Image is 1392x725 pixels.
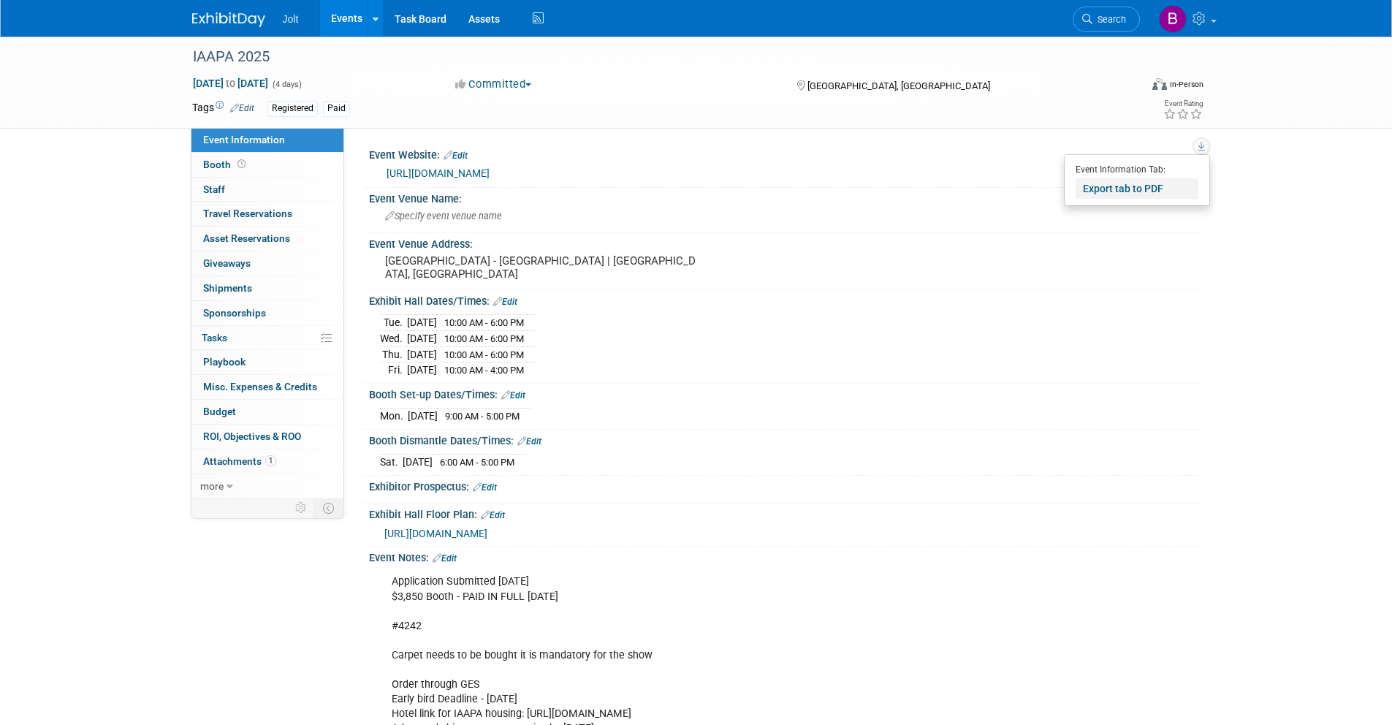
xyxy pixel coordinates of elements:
[450,77,537,92] button: Committed
[369,476,1201,495] div: Exhibitor Prospectus:
[191,449,343,474] a: Attachments1
[203,307,266,319] span: Sponsorships
[433,553,457,563] a: Edit
[384,528,487,539] a: [URL][DOMAIN_NAME]
[191,425,343,449] a: ROI, Objectives & ROO
[230,103,254,113] a: Edit
[407,346,437,362] td: [DATE]
[191,227,343,251] a: Asset Reservations
[191,178,343,202] a: Staff
[807,80,990,91] span: [GEOGRAPHIC_DATA], [GEOGRAPHIC_DATA]
[369,384,1201,403] div: Booth Set-up Dates/Times:
[408,409,438,424] td: [DATE]
[265,455,276,466] span: 1
[1076,178,1198,199] a: Export tab to PDF
[192,100,254,117] td: Tags
[313,498,343,517] td: Toggle Event Tabs
[203,406,236,417] span: Budget
[1163,100,1203,107] div: Event Rating
[323,101,350,116] div: Paid
[1159,5,1187,33] img: Brooke Valderrama
[191,375,343,399] a: Misc. Expenses & Credits
[224,77,237,89] span: to
[407,362,437,378] td: [DATE]
[517,436,541,447] a: Edit
[192,12,265,27] img: ExhibitDay
[191,400,343,424] a: Budget
[380,455,403,470] td: Sat.
[440,457,514,468] span: 6:00 AM - 5:00 PM
[444,365,524,376] span: 10:00 AM - 4:00 PM
[203,356,246,368] span: Playbook
[444,349,524,360] span: 10:00 AM - 6:00 PM
[369,144,1201,163] div: Event Website:
[235,159,248,170] span: Booth not reserved yet
[380,346,407,362] td: Thu.
[380,362,407,378] td: Fri.
[1152,78,1167,90] img: Format-Inperson.png
[191,474,343,498] a: more
[501,390,525,401] a: Edit
[369,547,1201,566] div: Event Notes:
[191,251,343,276] a: Giveaways
[444,317,524,328] span: 10:00 AM - 6:00 PM
[380,315,407,331] td: Tue.
[203,455,276,467] span: Attachments
[200,480,224,492] span: more
[1073,7,1140,32] a: Search
[444,151,468,161] a: Edit
[203,282,252,294] span: Shipments
[203,381,317,392] span: Misc. Expenses & Credits
[191,153,343,177] a: Booth
[191,326,343,350] a: Tasks
[1169,79,1203,90] div: In-Person
[380,331,407,347] td: Wed.
[191,350,343,374] a: Playbook
[493,297,517,307] a: Edit
[444,333,524,344] span: 10:00 AM - 6:00 PM
[1054,76,1204,98] div: Event Format
[191,128,343,152] a: Event Information
[369,290,1201,309] div: Exhibit Hall Dates/Times:
[188,44,1118,70] div: IAAPA 2025
[481,510,505,520] a: Edit
[192,77,269,90] span: [DATE] [DATE]
[407,315,437,331] td: [DATE]
[1076,160,1198,176] div: Event Information Tab:
[385,254,699,281] pre: [GEOGRAPHIC_DATA] - [GEOGRAPHIC_DATA] | [GEOGRAPHIC_DATA], [GEOGRAPHIC_DATA]
[283,13,299,25] span: Jolt
[191,202,343,226] a: Travel Reservations
[369,233,1201,251] div: Event Venue Address:
[369,430,1201,449] div: Booth Dismantle Dates/Times:
[369,504,1201,523] div: Exhibit Hall Floor Plan:
[203,183,225,195] span: Staff
[191,301,343,325] a: Sponsorships
[445,411,520,422] span: 9:00 AM - 5:00 PM
[387,167,490,179] a: [URL][DOMAIN_NAME]
[289,498,314,517] td: Personalize Event Tab Strip
[191,276,343,300] a: Shipments
[385,210,502,221] span: Specify event venue name
[203,208,292,219] span: Travel Reservations
[203,134,285,145] span: Event Information
[202,332,227,343] span: Tasks
[203,159,248,170] span: Booth
[380,409,408,424] td: Mon.
[203,430,301,442] span: ROI, Objectives & ROO
[369,188,1201,206] div: Event Venue Name:
[271,80,302,89] span: (4 days)
[267,101,318,116] div: Registered
[407,331,437,347] td: [DATE]
[1092,14,1126,25] span: Search
[473,482,497,493] a: Edit
[203,232,290,244] span: Asset Reservations
[203,257,251,269] span: Giveaways
[403,455,433,470] td: [DATE]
